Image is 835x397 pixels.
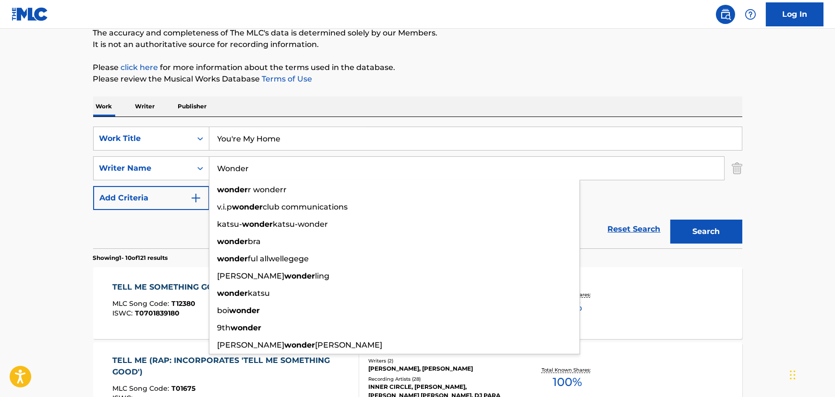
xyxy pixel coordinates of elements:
[553,374,582,391] span: 100 %
[248,237,261,246] span: bra
[716,5,735,24] a: Public Search
[218,340,285,350] span: [PERSON_NAME]
[285,271,315,280] strong: wonder
[218,306,230,315] span: boi
[242,220,273,229] strong: wonder
[135,309,180,317] span: T0701839180
[112,355,351,378] div: TELL ME (RAP: INCORPORATES 'TELL ME SOMETHING GOOD')
[112,384,171,393] span: MLC Song Code :
[248,254,309,263] span: ful allwellegege
[112,299,171,308] span: MLC Song Code :
[218,289,248,298] strong: wonder
[12,7,48,21] img: MLC Logo
[133,96,158,117] p: Writer
[93,96,115,117] p: Work
[218,185,248,194] strong: wonder
[93,267,742,339] a: TELL ME SOMETHING GOODMLC Song Code:T12380ISWC:T0701839180Writers (1)[PERSON_NAME]Recording Artis...
[315,271,330,280] span: ling
[171,384,195,393] span: T01675
[218,254,248,263] strong: wonder
[218,202,232,211] span: v.i.p
[171,299,195,308] span: T12380
[368,364,513,373] div: [PERSON_NAME], [PERSON_NAME]
[93,39,742,50] p: It is not an authoritative source for recording information.
[230,306,260,315] strong: wonder
[248,289,270,298] span: katsu
[732,156,742,180] img: Delete Criterion
[263,202,348,211] span: club communications
[315,340,383,350] span: [PERSON_NAME]
[260,74,313,83] a: Terms of Use
[218,220,242,229] span: katsu-
[368,357,513,364] div: Writers ( 2 )
[745,9,756,20] img: help
[93,27,742,39] p: The accuracy and completeness of The MLC's data is determined solely by our Members.
[218,323,231,332] span: 9th
[93,73,742,85] p: Please review the Musical Works Database
[218,237,248,246] strong: wonder
[112,309,135,317] span: ISWC :
[232,202,263,211] strong: wonder
[175,96,210,117] p: Publisher
[603,219,666,240] a: Reset Search
[368,375,513,383] div: Recording Artists ( 28 )
[121,63,158,72] a: click here
[231,323,262,332] strong: wonder
[93,127,742,248] form: Search Form
[93,186,209,210] button: Add Criteria
[93,254,168,262] p: Showing 1 - 10 of 121 results
[99,163,186,174] div: Writer Name
[248,185,287,194] span: r wonderr
[218,271,285,280] span: [PERSON_NAME]
[112,281,231,293] div: TELL ME SOMETHING GOOD
[741,5,760,24] div: Help
[670,220,742,244] button: Search
[285,340,315,350] strong: wonder
[790,361,796,389] div: Drag
[273,220,328,229] span: katsu-wonder
[542,366,593,374] p: Total Known Shares:
[190,192,202,204] img: 9d2ae6d4665cec9f34b9.svg
[93,62,742,73] p: Please for more information about the terms used in the database.
[720,9,731,20] img: search
[766,2,823,26] a: Log In
[787,351,835,397] iframe: Chat Widget
[99,133,186,144] div: Work Title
